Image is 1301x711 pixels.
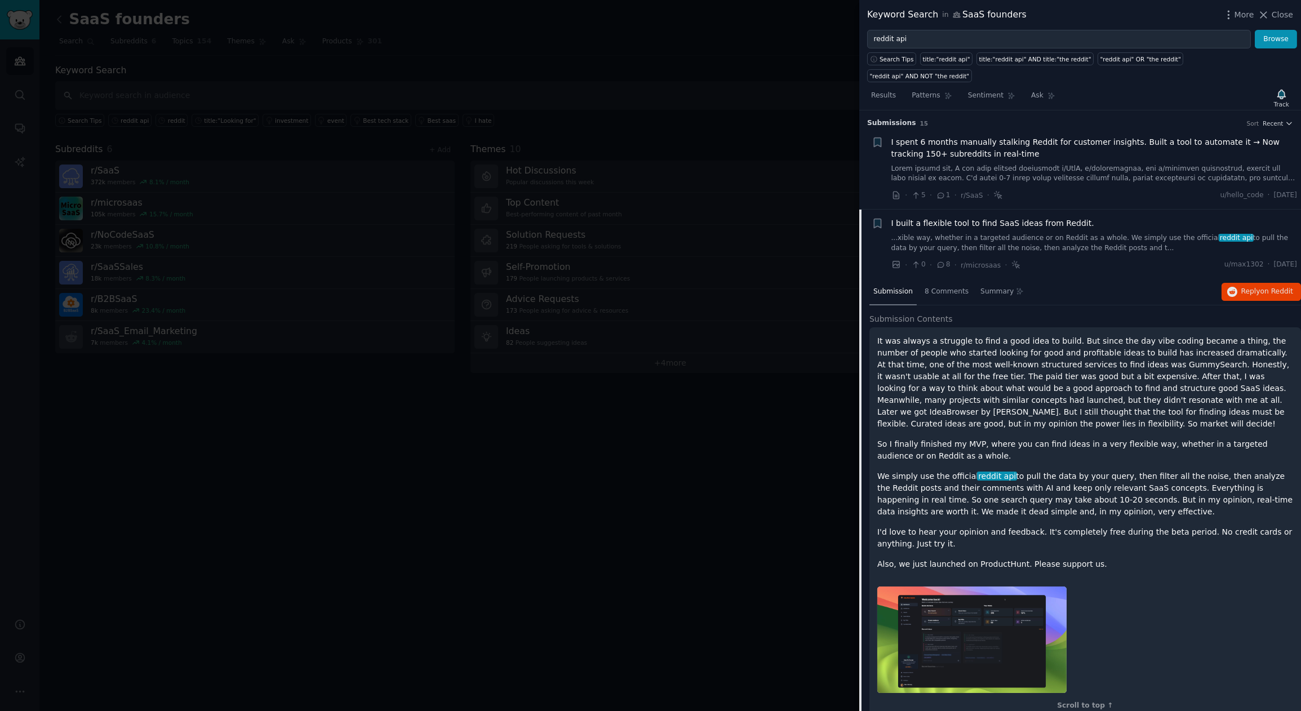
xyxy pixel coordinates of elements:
[877,470,1293,518] p: We simply use the official to pull the data by your query, then filter all the noise, then analyz...
[867,30,1251,49] input: Try a keyword related to your business
[1224,260,1264,270] span: u/max1302
[920,120,929,127] span: 15
[877,438,1293,462] p: So I finally finished my MVP, where you can find ideas in a very flexible way, whether in a targe...
[1268,190,1270,201] span: ·
[1222,283,1301,301] button: Replyon Reddit
[905,189,907,201] span: ·
[877,526,1293,550] p: I'd love to hear your opinion and feedback. It's completely free during the beta period. No credi...
[925,287,969,297] span: 8 Comments
[1247,119,1259,127] div: Sort
[1220,190,1263,201] span: u/hello_code
[867,87,900,110] a: Results
[936,190,950,201] span: 1
[891,233,1298,253] a: ...xible way, whether in a targeted audience or on Reddit as a whole. We simply use the officialr...
[908,87,956,110] a: Patterns
[1274,190,1297,201] span: [DATE]
[1100,55,1181,63] div: "reddit api" OR "the reddit"
[877,586,1067,693] img: I built a flexible tool to find SaaS ideas from Reddit.
[873,287,913,297] span: Submission
[961,261,1001,269] span: r/microsaas
[930,259,932,271] span: ·
[891,164,1298,184] a: Lorem ipsumd sit, A con adip elitsed doeiusmodt i/UtlA, e/doloremagnaa, eni a/minimven quisnostru...
[976,52,1094,65] a: title:"reddit api" AND title:"the reddit"
[905,259,907,271] span: ·
[964,87,1019,110] a: Sentiment
[1272,9,1293,21] span: Close
[891,136,1298,160] a: I spent 6 months manually stalking Reddit for customer insights. Built a tool to automate it → No...
[867,69,972,82] a: "reddit api" AND NOT "the reddit"
[980,287,1014,297] span: Summary
[867,52,916,65] button: Search Tips
[979,55,1091,63] div: title:"reddit api" AND title:"the reddit"
[1027,87,1059,110] a: Ask
[912,91,940,101] span: Patterns
[1260,287,1293,295] span: on Reddit
[987,189,989,201] span: ·
[870,72,970,80] div: "reddit api" AND NOT "the reddit"
[869,313,953,325] span: Submission Contents
[877,335,1293,430] p: It was always a struggle to find a good idea to build. But since the day vibe coding became a thi...
[1263,119,1293,127] button: Recent
[867,8,1027,22] div: Keyword Search SaaS founders
[1263,119,1283,127] span: Recent
[1241,287,1293,297] span: Reply
[1270,86,1293,110] button: Track
[1274,100,1289,108] div: Track
[1005,259,1007,271] span: ·
[877,558,1293,570] p: Also, we just launched on ProductHunt. Please support us.
[1219,234,1254,242] span: reddit api
[1255,30,1297,49] button: Browse
[1235,9,1254,21] span: More
[1274,260,1297,270] span: [DATE]
[977,472,1017,481] span: reddit api
[930,189,932,201] span: ·
[877,701,1293,711] div: Scroll to top ↑
[936,260,950,270] span: 8
[871,91,896,101] span: Results
[1258,9,1293,21] button: Close
[954,189,957,201] span: ·
[942,10,948,20] span: in
[920,52,973,65] a: title:"reddit api"
[961,192,983,199] span: r/SaaS
[1268,260,1270,270] span: ·
[880,55,914,63] span: Search Tips
[968,91,1003,101] span: Sentiment
[1031,91,1044,101] span: Ask
[891,217,1094,229] a: I built a flexible tool to find SaaS ideas from Reddit.
[911,190,925,201] span: 5
[923,55,970,63] div: title:"reddit api"
[1098,52,1183,65] a: "reddit api" OR "the reddit"
[867,118,916,128] span: Submission s
[911,260,925,270] span: 0
[1223,9,1254,21] button: More
[954,259,957,271] span: ·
